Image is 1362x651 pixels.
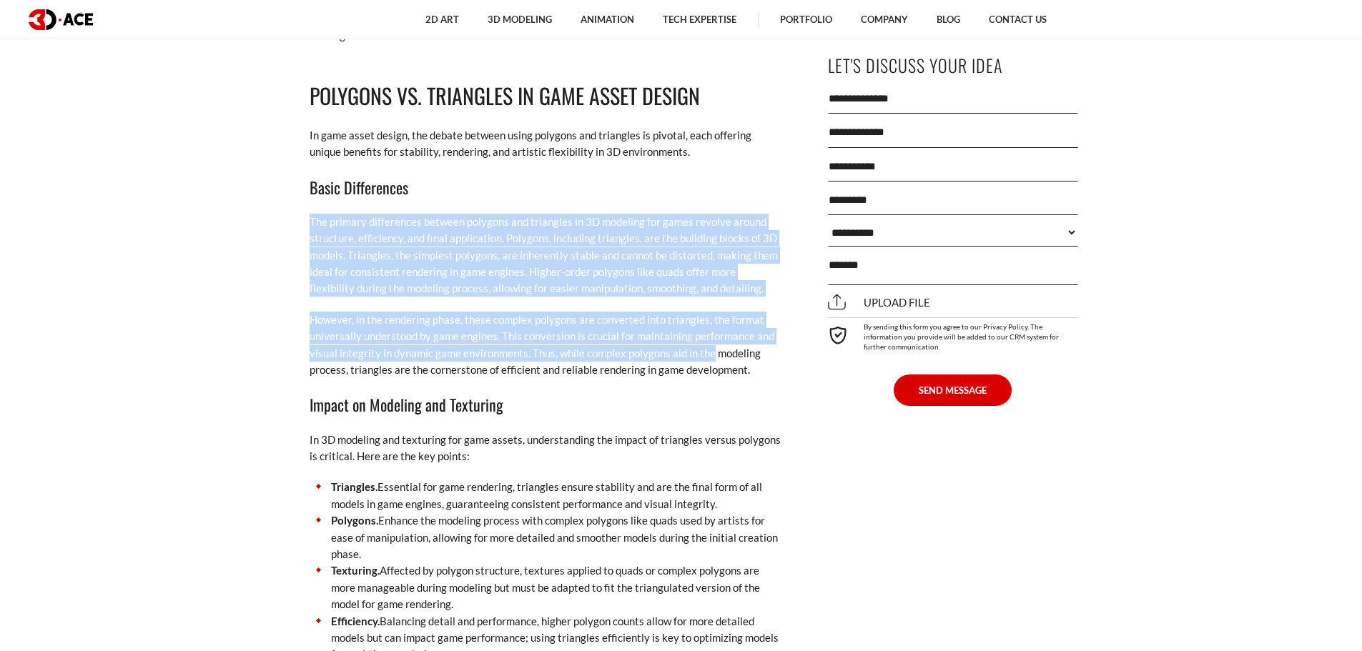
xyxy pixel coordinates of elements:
[331,480,377,493] strong: Triangles.
[310,214,781,297] p: The primary differences between polygons and triangles in 3D modeling for games revolve around st...
[310,562,781,612] li: Affected by polygon structure, textures applied to quads or complex polygons are more manageable ...
[310,79,781,113] h2: Polygons vs. Triangles in Game Asset Design
[331,514,378,527] strong: Polygons.
[331,564,380,577] strong: Texturing.
[828,317,1078,352] div: By sending this form you agree to our Privacy Policy. The information you provide will be added t...
[310,175,781,199] h3: Basic Differences
[828,296,930,309] span: Upload file
[828,49,1078,81] p: Let's Discuss Your Idea
[331,615,380,627] strong: Efficiency.
[310,479,781,512] li: Essential for game rendering, triangles ensure stability and are the final form of all models in ...
[894,374,1012,406] button: SEND MESSAGE
[310,512,781,562] li: Enhance the modeling process with complex polygons like quads used by artists for ease of manipul...
[310,312,781,379] p: However, in the rendering phase, these complex polygons are converted into triangles, the format ...
[310,432,781,465] p: In 3D modeling and texturing for game assets, understanding the impact of triangles versus polygo...
[29,9,93,30] img: logo dark
[310,127,781,161] p: In game asset design, the debate between using polygons and triangles is pivotal, each offering u...
[310,392,781,417] h3: Impact on Modeling and Texturing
